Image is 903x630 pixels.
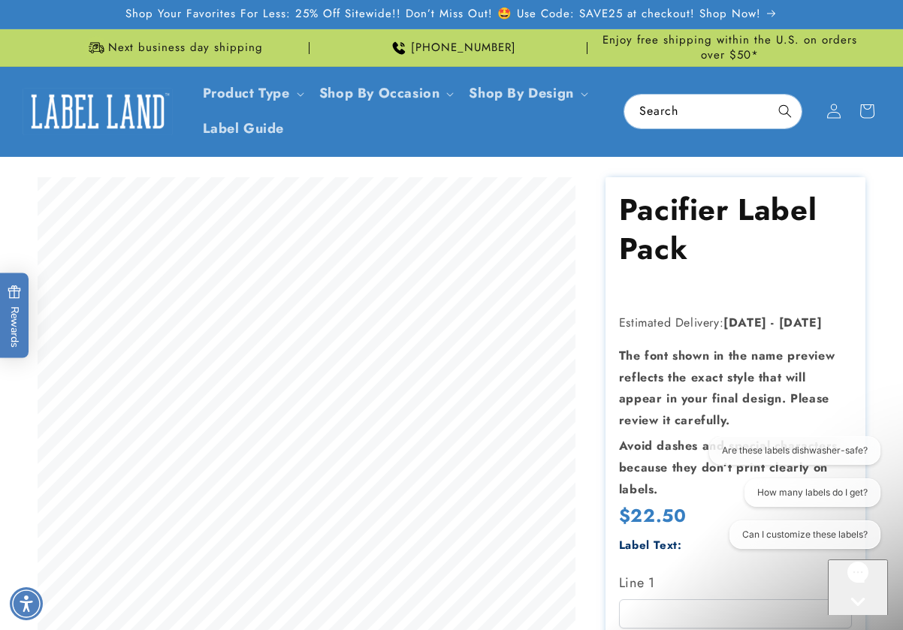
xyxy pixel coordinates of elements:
span: Label Guide [203,120,285,137]
span: $22.50 [619,504,687,527]
button: Search [769,95,802,128]
span: Shop Your Favorites For Less: 25% Off Sitewide!! Don’t Miss Out! 🤩 Use Code: SAVE25 at checkout! ... [125,7,761,22]
a: Shop By Design [469,83,573,103]
img: Label Land [23,88,173,134]
iframe: Gorgias live chat messenger [828,559,888,615]
summary: Shop By Design [460,76,593,111]
iframe: Gorgias live chat conversation starters [699,436,888,562]
a: Product Type [203,83,290,103]
strong: [DATE] [723,314,767,331]
summary: Product Type [194,76,310,111]
label: Line 1 [619,571,853,595]
div: Announcement [593,29,865,66]
strong: The font shown in the name preview reflects the exact style that will appear in your final design... [619,347,835,429]
a: Label Land [17,83,179,140]
div: Announcement [38,29,310,66]
h1: Pacifier Label Pack [619,190,853,268]
div: Announcement [316,29,587,66]
div: Accessibility Menu [10,587,43,620]
span: Enjoy free shipping within the U.S. on orders over $50* [593,33,865,62]
strong: Avoid dashes and special characters because they don’t print clearly on labels. [619,437,838,498]
span: Next business day shipping [108,41,263,56]
label: Label Text: [619,537,682,553]
span: Shop By Occasion [319,85,440,102]
p: Estimated Delivery: [619,312,853,334]
span: [PHONE_NUMBER] [411,41,516,56]
strong: - [771,314,775,331]
span: Rewards [8,285,22,347]
strong: [DATE] [779,314,823,331]
summary: Shop By Occasion [310,76,461,111]
a: Label Guide [194,111,294,146]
